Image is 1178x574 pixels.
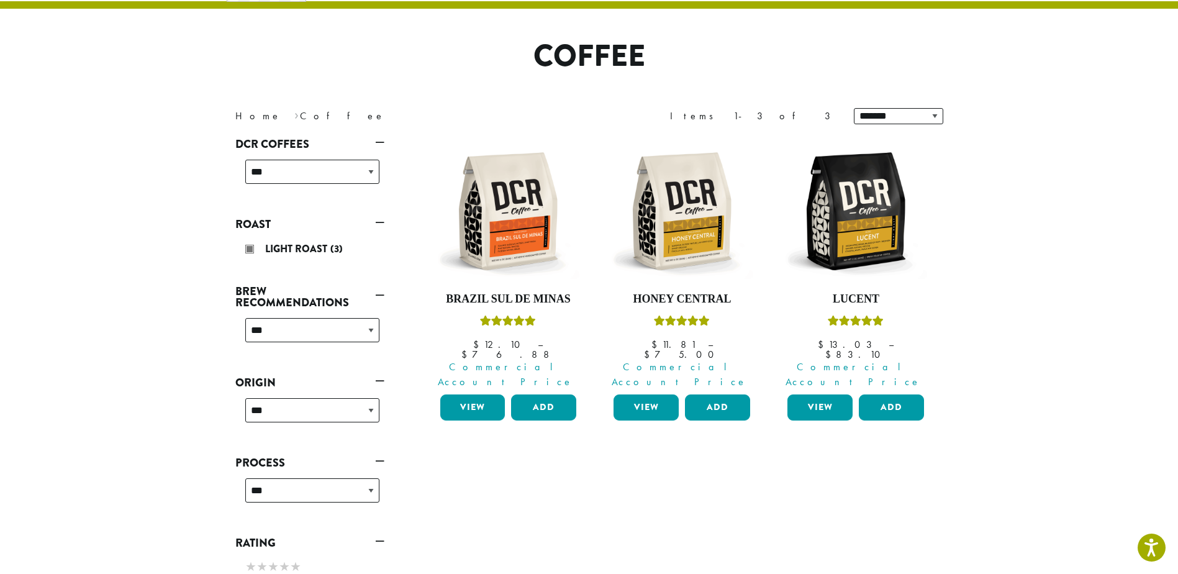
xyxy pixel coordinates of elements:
bdi: 76.88 [461,348,555,361]
a: View [787,394,853,421]
span: – [708,338,713,351]
span: Commercial Account Price [605,360,753,389]
span: (3) [330,242,343,256]
span: $ [818,338,828,351]
div: Rated 5.00 out of 5 [654,314,710,332]
img: DCR-12oz-Brazil-Sul-De-Minas-Stock-scaled.png [437,140,579,283]
bdi: 13.03 [818,338,877,351]
a: Rating [235,532,384,553]
span: Light Roast [265,242,330,256]
button: Add [859,394,924,421]
h4: Honey Central [610,293,753,306]
a: DCR Coffees [235,134,384,155]
a: LucentRated 5.00 out of 5 Commercial Account Price [784,140,927,389]
a: Honey CentralRated 5.00 out of 5 Commercial Account Price [610,140,753,389]
span: Commercial Account Price [779,360,927,389]
a: Origin [235,372,384,393]
div: Rated 5.00 out of 5 [828,314,884,332]
div: Items 1-3 of 3 [670,109,835,124]
bdi: 12.10 [473,338,526,351]
span: – [889,338,894,351]
a: Brazil Sul De MinasRated 5.00 out of 5 Commercial Account Price [437,140,580,389]
bdi: 75.00 [644,348,720,361]
div: Rated 5.00 out of 5 [480,314,536,332]
button: Add [685,394,750,421]
span: $ [825,348,836,361]
h1: Coffee [226,39,953,75]
button: Add [511,394,576,421]
div: Origin [235,393,384,437]
span: $ [473,338,484,351]
img: DCR-12oz-Honey-Central-Stock-scaled.png [610,140,753,283]
nav: Breadcrumb [235,109,571,124]
a: Process [235,452,384,473]
a: View [614,394,679,421]
bdi: 83.10 [825,348,886,361]
a: Roast [235,214,384,235]
div: Process [235,473,384,517]
a: View [440,394,505,421]
a: Home [235,109,281,122]
bdi: 11.81 [651,338,696,351]
span: $ [651,338,662,351]
span: $ [461,348,472,361]
span: › [294,104,299,124]
div: DCR Coffees [235,155,384,199]
div: Roast [235,235,384,266]
a: Brew Recommendations [235,281,384,313]
span: – [538,338,543,351]
span: Commercial Account Price [432,360,580,389]
h4: Brazil Sul De Minas [437,293,580,306]
img: DCR-12oz-Lucent-Stock-scaled.png [784,140,927,283]
span: $ [644,348,655,361]
h4: Lucent [784,293,927,306]
div: Brew Recommendations [235,313,384,357]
